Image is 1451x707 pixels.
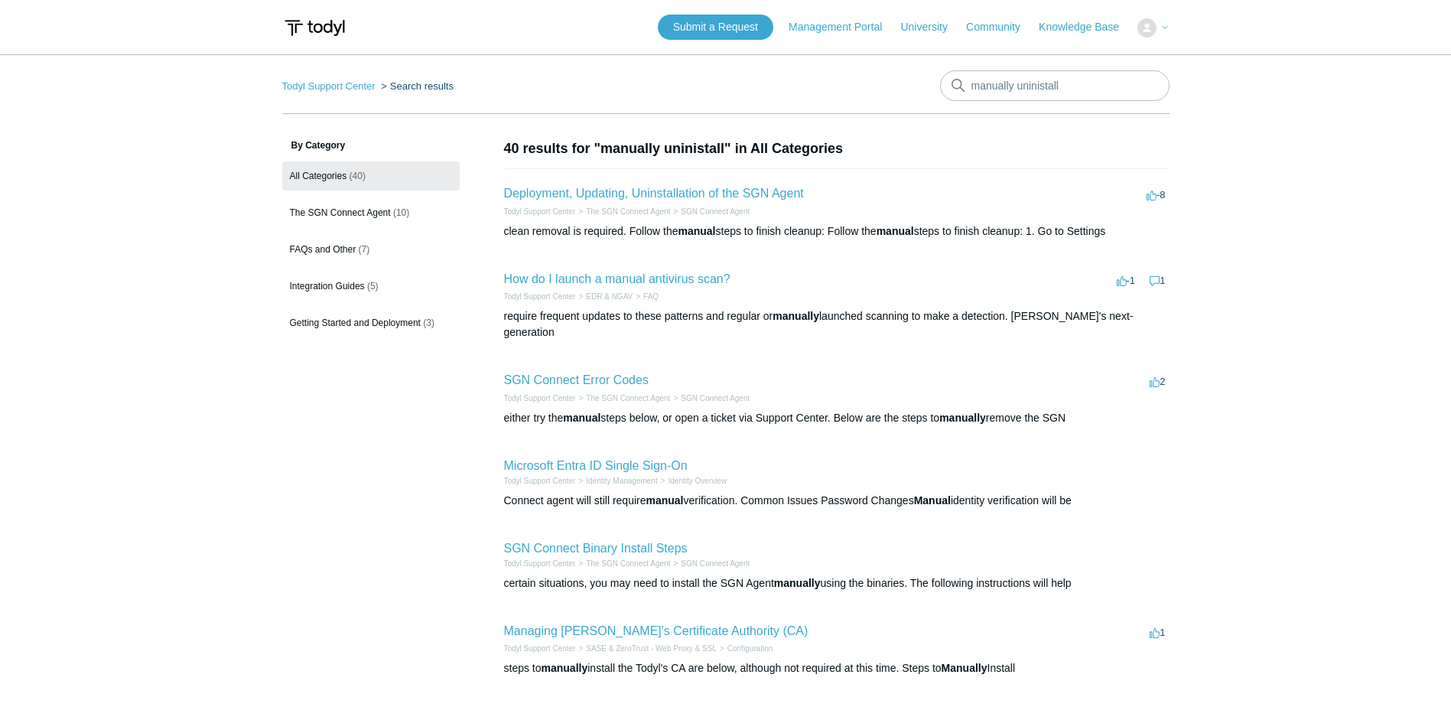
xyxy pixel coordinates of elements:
[586,477,657,485] a: Identity Management
[1117,275,1136,286] span: -1
[504,223,1170,239] div: clean removal is required. Follow the steps to finish cleanup: Follow the steps to finish cleanup...
[423,318,434,328] span: (3)
[504,291,576,302] li: Todyl Support Center
[940,70,1170,101] input: Search
[504,410,1170,426] div: either try the steps below, or open a ticket via Support Center. Below are the steps to remove th...
[586,394,670,402] a: The SGN Connect Agent
[504,475,576,487] li: Todyl Support Center
[669,477,727,485] a: Identity Overview
[282,308,460,337] a: Getting Started and Deployment (3)
[504,373,649,386] a: SGN Connect Error Codes
[282,161,460,191] a: All Categories (40)
[504,558,576,569] li: Todyl Support Center
[1147,189,1166,200] span: -8
[900,19,962,35] a: University
[542,662,588,674] em: manually
[290,207,391,218] span: The SGN Connect Agent
[670,206,750,217] li: SGN Connect Agent
[939,412,986,424] em: manually
[681,207,750,216] a: SGN Connect Agent
[646,494,683,507] em: manual
[774,577,821,589] em: manually
[359,244,370,255] span: (7)
[658,475,727,487] li: Identity Overview
[586,292,633,301] a: EDR & NGAV
[504,643,576,654] li: Todyl Support Center
[670,558,750,569] li: SGN Connect Agent
[504,624,808,637] a: Managing [PERSON_NAME]'s Certificate Authority (CA)
[504,138,1170,159] h1: 40 results for "manually uninistall" in All Categories
[282,235,460,264] a: FAQs and Other (7)
[575,475,657,487] li: Identity Management
[378,80,454,92] li: Search results
[575,558,670,569] li: The SGN Connect Agent
[504,272,730,285] a: How do I launch a manual antivirus scan?
[643,292,659,301] a: FAQ
[575,206,670,217] li: The SGN Connect Agent
[877,225,914,237] em: manual
[504,393,576,404] li: Todyl Support Center
[575,643,716,654] li: SASE & ZeroTrust - Web Proxy & SSL
[633,291,659,302] li: FAQ
[914,494,951,507] em: Manual
[290,171,347,181] span: All Categories
[282,80,376,92] a: Todyl Support Center
[504,644,576,653] a: Todyl Support Center
[658,15,773,40] a: Submit a Request
[575,291,633,302] li: EDR & NGAV
[290,281,365,292] span: Integration Guides
[504,206,576,217] li: Todyl Support Center
[504,542,688,555] a: SGN Connect Binary Install Steps
[504,575,1170,591] div: certain situations, you may need to install the SGN Agent using the binaries. The following instr...
[393,207,409,218] span: (10)
[1150,627,1165,638] span: 1
[678,225,716,237] em: manual
[504,292,576,301] a: Todyl Support Center
[773,310,819,322] em: manually
[942,662,987,674] em: Manually
[504,187,804,200] a: Deployment, Updating, Uninstallation of the SGN Agent
[504,660,1170,676] div: steps to install the Todyl's CA are below, although not required at this time. Steps to Install
[504,308,1170,340] div: require frequent updates to these patterns and regular or launched scanning to make a detection. ...
[504,459,688,472] a: Microsoft Entra ID Single Sign-On
[681,394,750,402] a: SGN Connect Agent
[575,393,670,404] li: The SGN Connect Agent
[290,318,421,328] span: Getting Started and Deployment
[504,477,576,485] a: Todyl Support Center
[282,272,460,301] a: Integration Guides (5)
[670,393,750,404] li: SGN Connect Agent
[282,80,379,92] li: Todyl Support Center
[282,138,460,152] h3: By Category
[586,644,717,653] a: SASE & ZeroTrust - Web Proxy & SSL
[563,412,600,424] em: manual
[789,19,897,35] a: Management Portal
[966,19,1036,35] a: Community
[367,281,379,292] span: (5)
[1150,376,1165,387] span: 2
[1039,19,1134,35] a: Knowledge Base
[681,559,750,568] a: SGN Connect Agent
[282,14,347,42] img: Todyl Support Center Help Center home page
[1150,275,1165,286] span: 1
[586,559,670,568] a: The SGN Connect Agent
[504,493,1170,509] div: Connect agent will still require verification. Common Issues Password Changes identity verificati...
[282,198,460,227] a: The SGN Connect Agent (10)
[717,643,773,654] li: Configuration
[504,559,576,568] a: Todyl Support Center
[586,207,670,216] a: The SGN Connect Agent
[504,207,576,216] a: Todyl Support Center
[727,644,773,653] a: Configuration
[290,244,356,255] span: FAQs and Other
[504,394,576,402] a: Todyl Support Center
[350,171,366,181] span: (40)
